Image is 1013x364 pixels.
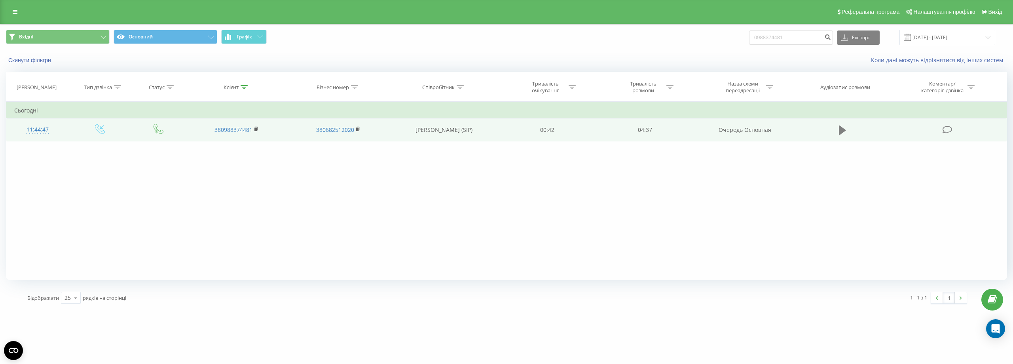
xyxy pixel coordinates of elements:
[722,80,764,94] div: Назва схеми переадресації
[820,84,870,91] div: Аудіозапис розмови
[6,30,110,44] button: Вхідні
[27,294,59,301] span: Відображати
[114,30,217,44] button: Основний
[499,118,596,141] td: 00:42
[837,30,880,45] button: Експорт
[524,80,567,94] div: Тривалість очікування
[842,9,900,15] span: Реферальна програма
[389,118,499,141] td: [PERSON_NAME] (SIP)
[17,84,57,91] div: [PERSON_NAME]
[749,30,833,45] input: Пошук за номером
[316,126,354,133] a: 380682512020
[4,341,23,360] button: Open CMP widget
[694,118,796,141] td: Очередь Основная
[871,56,1007,64] a: Коли дані можуть відрізнятися вiд інших систем
[913,9,975,15] span: Налаштування профілю
[19,34,33,40] span: Вхідні
[596,118,694,141] td: 04:37
[317,84,349,91] div: Бізнес номер
[622,80,664,94] div: Тривалість розмови
[64,294,71,302] div: 25
[214,126,252,133] a: 380988374481
[6,57,55,64] button: Скинути фільтри
[988,9,1002,15] span: Вихід
[919,80,966,94] div: Коментар/категорія дзвінка
[14,122,61,137] div: 11:44:47
[83,294,126,301] span: рядків на сторінці
[6,103,1007,118] td: Сьогодні
[422,84,455,91] div: Співробітник
[224,84,239,91] div: Клієнт
[943,292,955,303] a: 1
[237,34,252,40] span: Графік
[910,293,927,301] div: 1 - 1 з 1
[84,84,112,91] div: Тип дзвінка
[221,30,267,44] button: Графік
[149,84,165,91] div: Статус
[986,319,1005,338] div: Open Intercom Messenger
